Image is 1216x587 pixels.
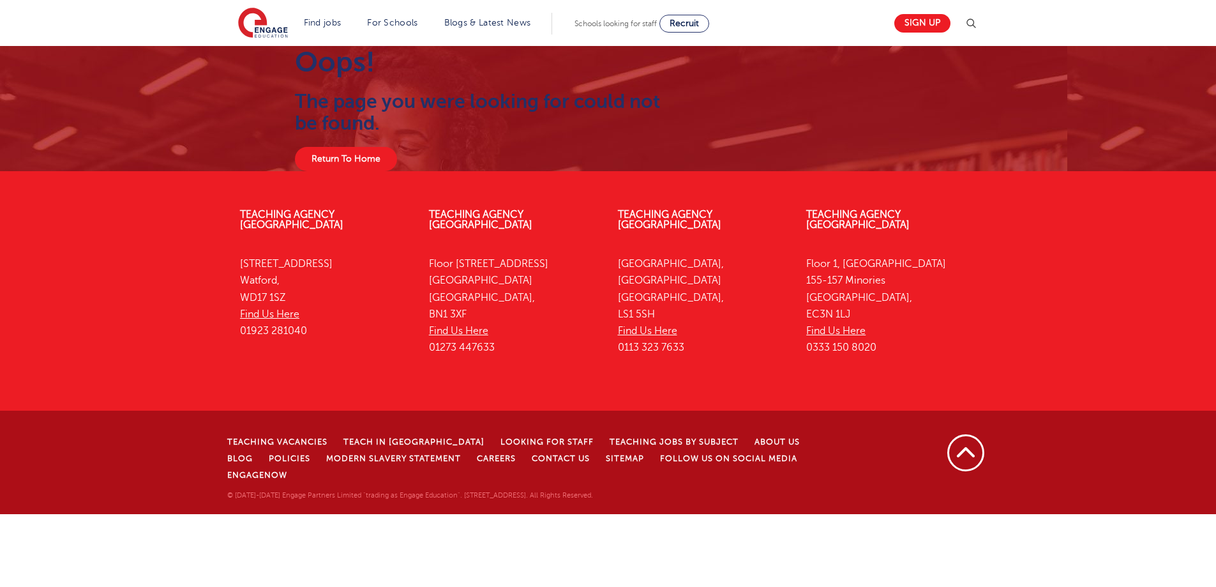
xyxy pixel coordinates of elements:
[429,209,532,231] a: Teaching Agency [GEOGRAPHIC_DATA]
[429,255,599,356] p: Floor [STREET_ADDRESS] [GEOGRAPHIC_DATA] [GEOGRAPHIC_DATA], BN1 3XF 01273 447633
[227,490,857,501] p: © [DATE]-[DATE] Engage Partners Limited "trading as Engage Education". [STREET_ADDRESS]. All Righ...
[227,438,327,446] a: Teaching Vacancies
[610,438,739,446] a: Teaching jobs by subject
[659,15,709,33] a: Recruit
[670,19,699,28] span: Recruit
[606,454,644,463] a: Sitemap
[574,19,657,28] span: Schools looking for staff
[326,454,461,463] a: Modern Slavery Statement
[806,209,910,231] a: Teaching Agency [GEOGRAPHIC_DATA]
[240,209,343,231] a: Teaching Agency [GEOGRAPHIC_DATA]
[295,91,663,134] h2: The page you were looking for could not be found.
[295,46,663,78] h1: Oops!
[894,14,950,33] a: Sign up
[754,438,800,446] a: About Us
[660,454,797,463] a: Follow us on Social Media
[238,8,288,40] img: Engage Education
[367,18,417,27] a: For Schools
[444,18,531,27] a: Blogs & Latest News
[304,18,342,27] a: Find jobs
[269,454,310,463] a: Policies
[532,454,590,463] a: Contact Us
[429,325,488,337] a: Find Us Here
[477,454,516,463] a: Careers
[240,309,299,320] a: Find Us Here
[227,471,287,480] a: EngageNow
[618,325,677,337] a: Find Us Here
[500,438,594,446] a: Looking for staff
[806,255,976,356] p: Floor 1, [GEOGRAPHIC_DATA] 155-157 Minories [GEOGRAPHIC_DATA], EC3N 1LJ 0333 150 8020
[343,438,484,446] a: Teach in [GEOGRAPHIC_DATA]
[295,147,397,171] a: Return To Home
[227,454,253,463] a: Blog
[240,255,410,339] p: [STREET_ADDRESS] Watford, WD17 1SZ 01923 281040
[618,209,721,231] a: Teaching Agency [GEOGRAPHIC_DATA]
[618,255,788,356] p: [GEOGRAPHIC_DATA], [GEOGRAPHIC_DATA] [GEOGRAPHIC_DATA], LS1 5SH 0113 323 7633
[806,325,866,337] a: Find Us Here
